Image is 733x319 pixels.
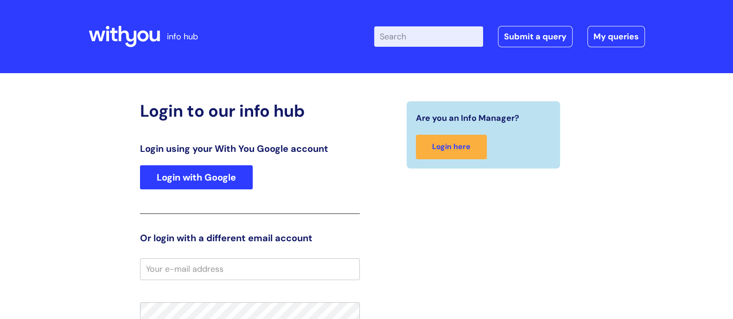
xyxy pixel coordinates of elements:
[140,165,253,189] a: Login with Google
[167,29,198,44] p: info hub
[140,258,360,280] input: Your e-mail address
[587,26,645,47] a: My queries
[416,111,519,125] span: Are you an Info Manager?
[140,232,360,244] h3: Or login with a different email account
[374,26,483,47] input: Search
[416,135,487,159] a: Login here
[140,143,360,154] h3: Login using your With You Google account
[498,26,573,47] a: Submit a query
[140,101,360,121] h2: Login to our info hub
